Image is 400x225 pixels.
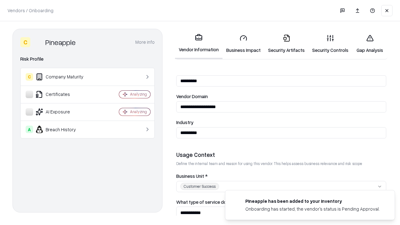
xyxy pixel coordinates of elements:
div: Customer Success [180,183,219,190]
div: Usage Context [176,151,386,158]
div: Analyzing [130,92,147,97]
a: Vendor Information [175,29,222,59]
a: Business Impact [222,29,264,58]
a: Security Artifacts [264,29,308,58]
div: A [26,126,33,133]
img: pineappleenergy.com [233,198,240,205]
p: Define the internal team and reason for using this vendor. This helps assess business relevance a... [176,161,386,166]
a: Gap Analysis [352,29,387,58]
div: Risk Profile [20,55,155,63]
p: Vendors / Onboarding [7,7,53,14]
button: More info [135,37,155,48]
div: AI Exposure [26,108,100,116]
div: Analyzing [130,109,147,114]
label: Business Unit * [176,174,386,178]
div: Certificates [26,91,100,98]
div: Onboarding has started, the vendor's status is Pending Approval. [245,206,380,212]
a: Security Controls [308,29,352,58]
button: Customer Success [176,181,386,192]
div: Pineapple [45,37,76,47]
div: Company Maturity [26,73,100,81]
div: C [20,37,30,47]
label: Industry [176,120,386,125]
label: Vendor Domain [176,94,386,99]
label: What type of service does the vendor provide? * [176,200,386,204]
div: C [26,73,33,81]
div: Pineapple has been added to your inventory [245,198,380,204]
img: Pineapple [33,37,43,47]
div: Breach History [26,126,100,133]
